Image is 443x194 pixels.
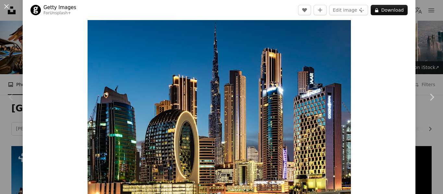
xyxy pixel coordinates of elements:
a: Next [420,66,443,128]
button: Edit image [329,5,368,15]
img: DUBAI, United Arab Emirates – November 08, 2021: A fascinating cityscape of skyscrapers in Dubai,... [88,6,351,194]
button: Add to Collection [314,5,327,15]
a: Getty Images [43,4,76,11]
div: For [43,11,76,16]
button: Download [371,5,408,15]
a: Unsplash+ [50,11,71,15]
button: Like [298,5,311,15]
button: Zoom in on this image [88,6,351,194]
img: Go to Getty Images's profile [30,5,41,15]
